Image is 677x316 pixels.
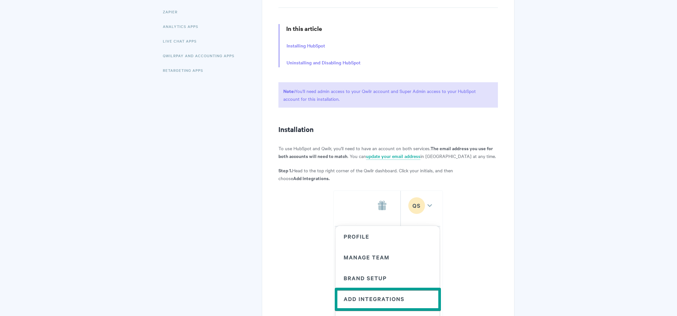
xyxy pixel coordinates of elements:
[287,42,325,49] a: Installing HubSpot
[278,167,292,174] strong: Step 1.
[283,87,295,94] strong: Note:
[278,144,498,160] p: To use HubSpot and Qwilr, you'll need to have an account on both services. . You can in [GEOGRAPH...
[293,175,330,181] strong: Add Integrations.
[163,34,202,47] a: Live Chat Apps
[163,49,239,62] a: QwilrPay and Accounting Apps
[163,20,203,33] a: Analytics Apps
[163,5,182,18] a: Zapier
[366,153,420,160] a: update your email address
[287,59,360,66] a: Uninstalling and Disabling HubSpot
[278,124,498,134] h2: Installation
[278,166,498,182] p: Head to the top right corner of the Qwilr dashboard. Click your initials, and then choose
[163,64,208,77] a: Retargeting Apps
[278,82,498,108] p: You'll need admin access to your Qwilr account and Super Admin access to your HubSpot account for...
[286,24,498,33] h3: In this article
